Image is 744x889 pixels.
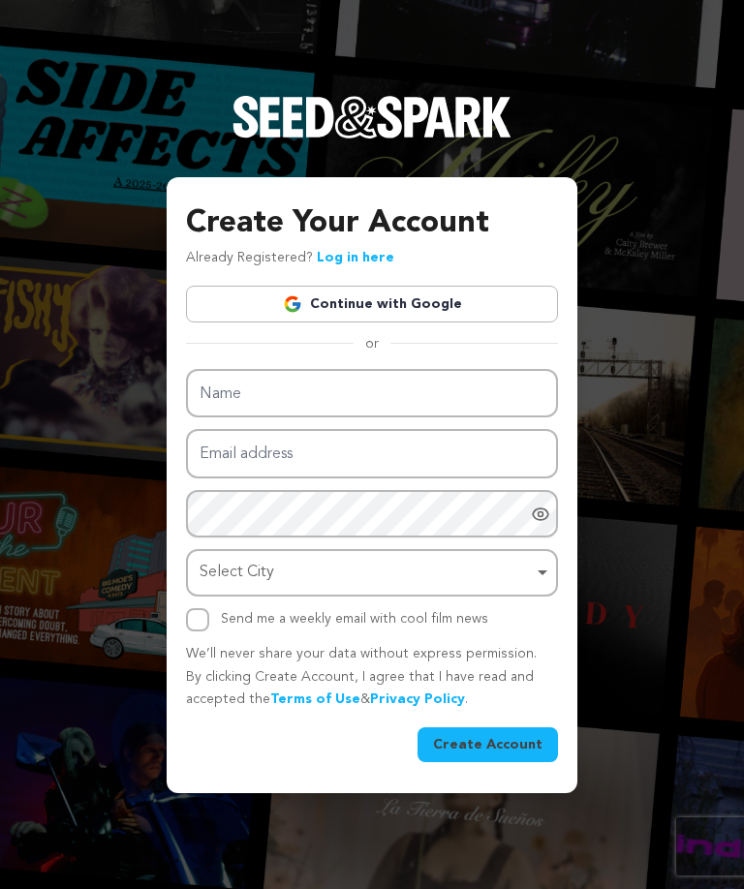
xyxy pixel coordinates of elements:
[270,692,360,706] a: Terms of Use
[186,369,558,418] input: Name
[354,334,390,353] span: or
[186,247,394,270] p: Already Registered?
[531,505,550,524] a: Show password as plain text. Warning: this will display your password on the screen.
[200,559,533,587] div: Select City
[221,612,488,626] label: Send me a weekly email with cool film news
[317,251,394,264] a: Log in here
[186,429,558,478] input: Email address
[370,692,465,706] a: Privacy Policy
[186,200,558,247] h3: Create Your Account
[186,286,558,322] a: Continue with Google
[186,643,558,712] p: We’ll never share your data without express permission. By clicking Create Account, I agree that ...
[232,96,511,138] img: Seed&Spark Logo
[418,727,558,762] button: Create Account
[232,96,511,177] a: Seed&Spark Homepage
[283,294,302,314] img: Google logo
